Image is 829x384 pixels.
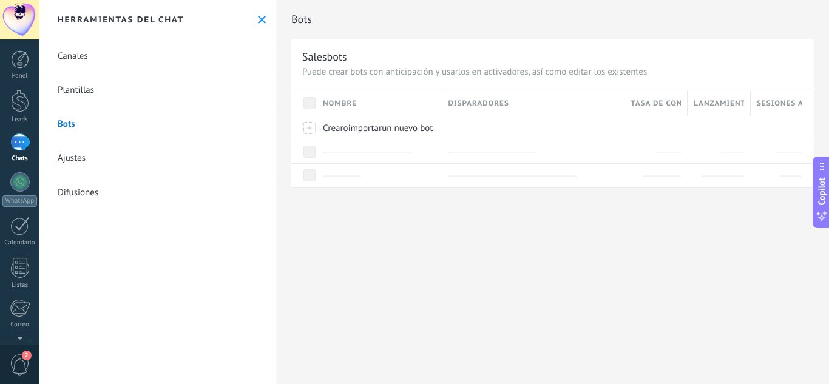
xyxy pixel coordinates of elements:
span: Sesiones activas [757,98,802,109]
a: Plantillas [39,73,276,107]
a: Bots [39,107,276,141]
span: o [343,123,348,134]
div: Panel [2,72,38,80]
span: Crear [323,123,343,134]
div: WhatsApp [2,195,37,207]
h2: Herramientas del chat [58,14,184,25]
span: un nuevo bot [382,123,433,134]
div: Listas [2,281,38,289]
a: Ajustes [39,141,276,175]
h2: Bots [291,7,814,32]
span: Copilot [816,177,828,205]
span: Lanzamientos totales [694,98,744,109]
div: Salesbots [302,50,347,64]
p: Puede crear bots con anticipación y usarlos en activadores, así como editar los existentes [302,66,803,78]
div: Calendario [2,239,38,247]
div: Chats [2,155,38,163]
span: Nombre [323,98,357,109]
span: Tasa de conversión [631,98,681,109]
div: Correo [2,321,38,329]
span: importar [348,123,382,134]
span: Disparadores [448,98,509,109]
a: Difusiones [39,175,276,209]
span: 2 [22,351,32,360]
div: Bots [751,116,802,140]
a: Canales [39,39,276,73]
div: Leads [2,116,38,124]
